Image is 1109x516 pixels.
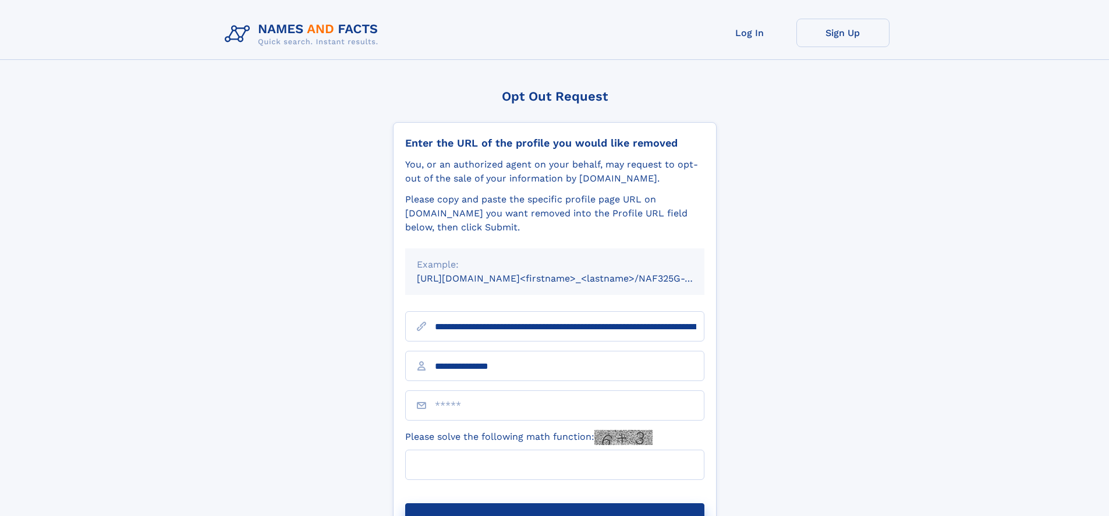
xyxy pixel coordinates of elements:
div: Please copy and paste the specific profile page URL on [DOMAIN_NAME] you want removed into the Pr... [405,193,704,234]
div: Example: [417,258,693,272]
label: Please solve the following math function: [405,430,653,445]
a: Sign Up [796,19,890,47]
a: Log In [703,19,796,47]
img: Logo Names and Facts [220,19,388,50]
div: You, or an authorized agent on your behalf, may request to opt-out of the sale of your informatio... [405,158,704,186]
div: Enter the URL of the profile you would like removed [405,137,704,150]
small: [URL][DOMAIN_NAME]<firstname>_<lastname>/NAF325G-xxxxxxxx [417,273,727,284]
div: Opt Out Request [393,89,717,104]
